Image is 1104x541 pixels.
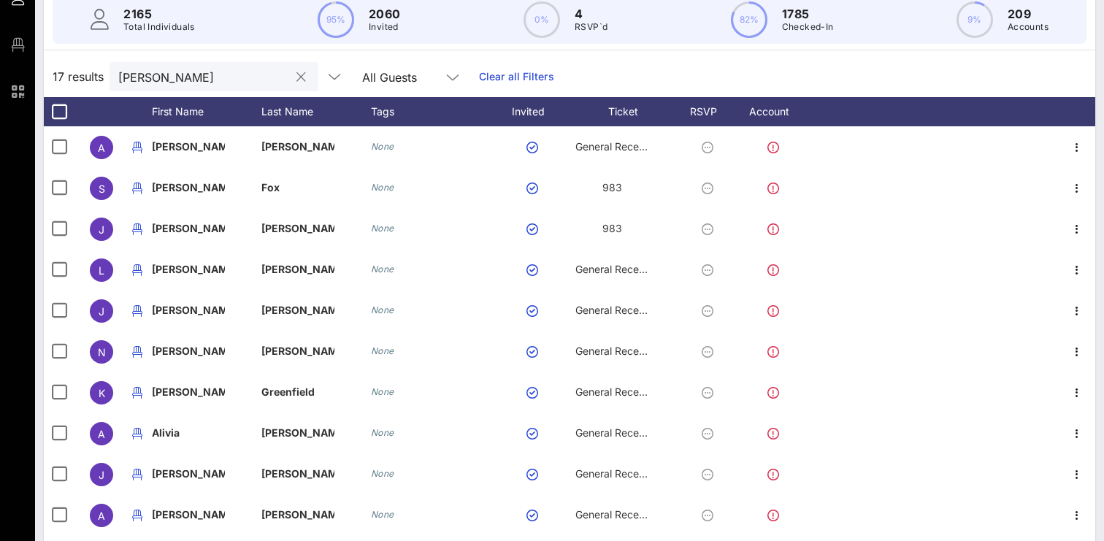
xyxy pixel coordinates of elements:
[152,413,225,453] p: Alivia
[261,167,334,208] p: Fox
[152,167,225,208] p: [PERSON_NAME]
[371,345,394,356] i: None
[371,264,394,275] i: None
[575,345,663,357] span: General Reception
[152,290,225,331] p: [PERSON_NAME]
[98,142,105,154] span: A
[152,372,225,413] p: [PERSON_NAME]
[371,182,394,193] i: None
[575,426,663,439] span: General Reception
[782,20,834,34] p: Checked-In
[261,126,334,167] p: [PERSON_NAME] -…
[152,249,225,290] p: [PERSON_NAME]
[371,386,394,397] i: None
[685,97,736,126] div: RSVP
[575,20,607,34] p: RSVP`d
[99,223,104,236] span: J
[369,20,401,34] p: Invited
[99,387,105,399] span: K
[99,264,104,277] span: L
[261,249,334,290] p: [PERSON_NAME]
[261,372,334,413] p: Greenfield
[575,467,663,480] span: General Reception
[261,290,334,331] p: [PERSON_NAME]
[152,126,225,167] p: [PERSON_NAME]
[152,453,225,494] p: [PERSON_NAME]
[261,208,334,249] p: [PERSON_NAME]
[152,494,225,535] p: [PERSON_NAME]
[369,5,401,23] p: 2060
[575,508,663,521] span: General Reception
[575,304,663,316] span: General Reception
[602,181,622,193] span: 983
[99,183,105,195] span: S
[575,385,663,398] span: General Reception
[123,20,195,34] p: Total Individuals
[353,62,470,91] div: All Guests
[296,70,306,85] button: clear icon
[371,468,394,479] i: None
[1008,20,1049,34] p: Accounts
[152,331,225,372] p: [PERSON_NAME]
[371,427,394,438] i: None
[602,222,622,234] span: 983
[782,5,834,23] p: 1785
[98,510,105,522] span: A
[575,5,607,23] p: 4
[479,69,554,85] a: Clear all Filters
[53,68,104,85] span: 17 results
[261,331,334,372] p: [PERSON_NAME]
[98,428,105,440] span: A
[261,97,371,126] div: Last Name
[261,494,334,535] p: [PERSON_NAME]
[371,509,394,520] i: None
[371,97,495,126] div: Tags
[371,304,394,315] i: None
[123,5,195,23] p: 2165
[152,97,261,126] div: First Name
[495,97,575,126] div: Invited
[736,97,816,126] div: Account
[575,263,663,275] span: General Reception
[98,346,106,358] span: N
[575,97,685,126] div: Ticket
[362,71,417,84] div: All Guests
[261,453,334,494] p: [PERSON_NAME]
[99,469,104,481] span: J
[371,141,394,152] i: None
[371,223,394,234] i: None
[261,413,334,453] p: [PERSON_NAME]
[99,305,104,318] span: J
[152,208,225,249] p: [PERSON_NAME]
[575,140,663,153] span: General Reception
[1008,5,1049,23] p: 209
